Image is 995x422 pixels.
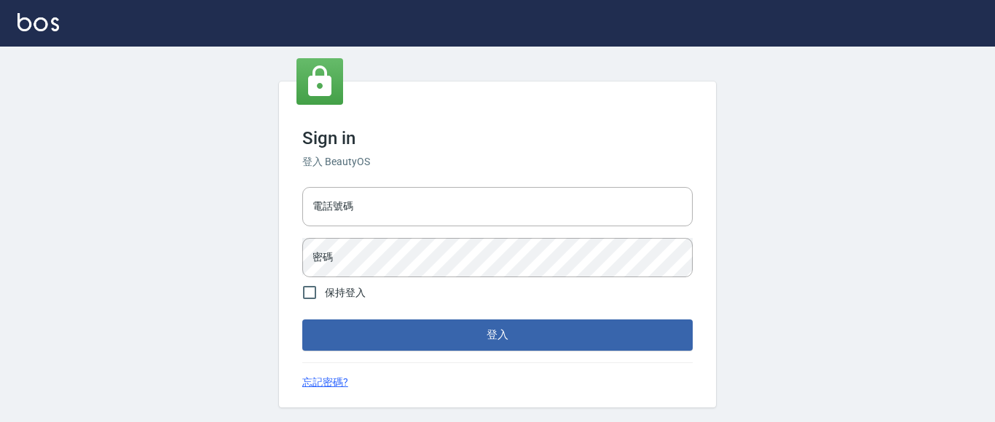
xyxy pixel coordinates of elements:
[302,319,693,350] button: 登入
[302,375,348,390] a: 忘記密碼?
[302,128,693,148] h3: Sign in
[325,285,366,300] span: 保持登入
[302,154,693,170] h6: 登入 BeautyOS
[17,13,59,31] img: Logo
